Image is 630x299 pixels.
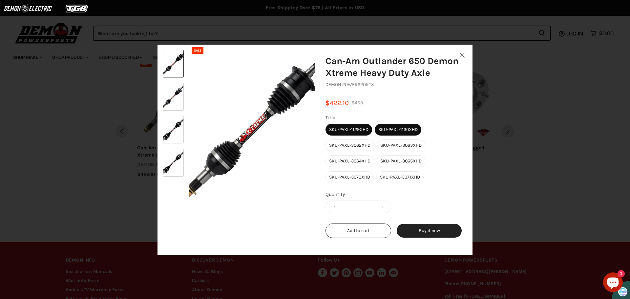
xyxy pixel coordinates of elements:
[396,224,462,238] button: Buy it now
[325,224,391,238] button: Add to cart
[325,139,374,151] label: SKU-PAXL-3062XHD
[163,83,183,110] img: Can-Am Outlander 650 Demon Xtreme Heavy Duty Axle
[375,124,421,136] label: SKU-PAXL-1130XHD
[163,149,183,176] img: Can-Am Outlander 650 Demon Xtreme Heavy Duty Axle
[163,50,183,77] img: Can-Am Outlander 650 Demon Xtreme Heavy Duty Axle
[325,191,462,198] p: Quantity
[340,201,376,213] input: Item quantity
[325,81,462,88] p: Demon Powersports
[377,155,425,167] label: SKU-PAXL-3065XHD
[376,171,424,183] label: SKU-PAXL-3071XHD
[328,201,340,213] button: -
[325,114,462,121] div: Title
[189,45,315,213] img: Can-Am Outlander 650 Demon Xtreme Heavy Duty Axle
[325,98,349,108] span: $422.10
[601,272,625,294] inbox-online-store-chat: Shopify online store chat
[325,254,367,260] a: View full details
[3,2,52,15] img: Demon Electric Logo 2
[352,99,363,106] span: $469
[325,124,372,136] label: SKU-PAXL-1129XHD
[325,155,374,167] label: SKU-PAXL-3064XHD
[52,2,102,15] img: TGB Logo 2
[194,49,201,53] span: SALE
[325,55,460,79] h2: Can-Am Outlander 650 Demon Xtreme Heavy Duty Axle
[377,139,425,151] label: SKU-PAXL-3063XHD
[458,51,466,59] button: Close
[325,171,374,183] label: SKU-PAXL-3070XHD
[163,116,183,143] img: Can-Am Outlander 650 Demon Xtreme Heavy Duty Axle
[376,201,388,213] button: +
